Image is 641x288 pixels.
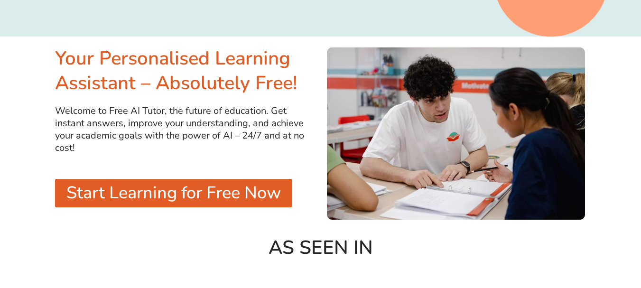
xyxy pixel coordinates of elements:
[55,105,316,154] p: Welcome to Free AI Tutor, the future of education. Get instant answers, improve your understandin...
[325,46,586,221] img: Success Tutoring - Partnerships
[55,46,316,95] h2: Your Personalised Learning Assistant – Absolutely Free!
[50,235,591,260] h2: AS SEEN IN
[55,179,292,207] a: Start Learning for Free Now
[483,181,641,288] iframe: Chat Widget
[66,185,281,202] span: Start Learning for Free Now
